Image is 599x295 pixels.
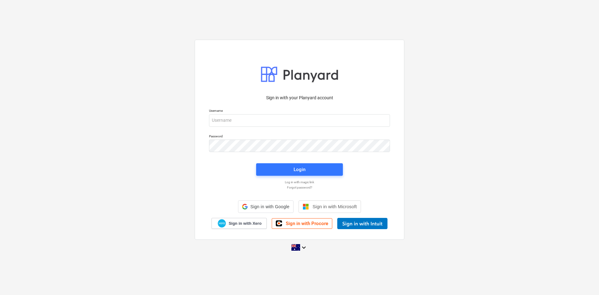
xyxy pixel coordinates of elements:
[300,244,308,251] i: keyboard_arrow_down
[206,185,393,189] a: Forgot password?
[272,218,332,229] a: Sign in with Procore
[212,218,267,229] a: Sign in with Xero
[238,200,293,213] div: Sign in with Google
[209,95,390,101] p: Sign in with your Planyard account
[250,204,289,209] span: Sign in with Google
[313,204,357,209] span: Sign in with Microsoft
[286,221,328,226] span: Sign in with Procore
[209,134,390,140] p: Password
[229,221,261,226] span: Sign in with Xero
[294,165,305,174] div: Login
[303,204,309,210] img: Microsoft logo
[256,163,343,176] button: Login
[209,114,390,127] input: Username
[218,219,226,228] img: Xero logo
[206,180,393,184] a: Log in with magic link
[209,109,390,114] p: Username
